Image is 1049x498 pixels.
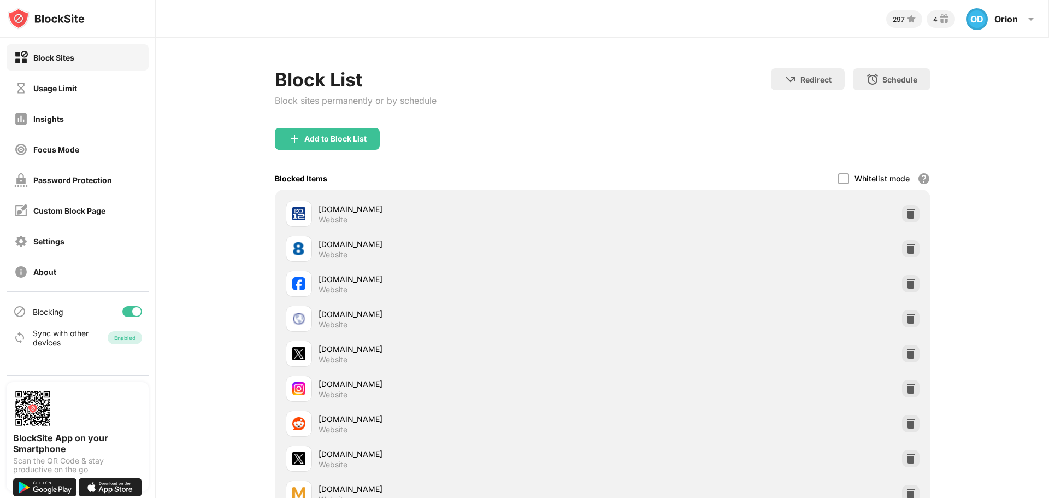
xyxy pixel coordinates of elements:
[33,145,79,154] div: Focus Mode
[14,112,28,126] img: insights-off.svg
[304,134,367,143] div: Add to Block List
[13,331,26,344] img: sync-icon.svg
[33,237,64,246] div: Settings
[13,389,52,428] img: options-page-qr-code.png
[292,382,305,395] img: favicons
[79,478,142,496] img: download-on-the-app-store.svg
[292,277,305,290] img: favicons
[13,432,142,454] div: BlockSite App on your Smartphone
[275,68,437,91] div: Block List
[275,95,437,106] div: Block sites permanently or by schedule
[33,329,89,347] div: Sync with other devices
[292,452,305,465] img: favicons
[14,235,28,248] img: settings-off.svg
[319,448,603,460] div: [DOMAIN_NAME]
[33,114,64,124] div: Insights
[882,75,917,84] div: Schedule
[854,174,910,183] div: Whitelist mode
[292,347,305,360] img: favicons
[292,207,305,220] img: favicons
[14,143,28,156] img: focus-off.svg
[800,75,832,84] div: Redirect
[33,206,105,215] div: Custom Block Page
[319,238,603,250] div: [DOMAIN_NAME]
[13,478,76,496] img: get-it-on-google-play.svg
[319,390,347,400] div: Website
[319,460,347,470] div: Website
[292,242,305,255] img: favicons
[33,84,77,93] div: Usage Limit
[893,15,905,24] div: 297
[33,175,112,185] div: Password Protection
[14,265,28,279] img: about-off.svg
[13,456,142,474] div: Scan the QR Code & stay productive on the go
[319,343,603,355] div: [DOMAIN_NAME]
[319,355,347,365] div: Website
[319,250,347,260] div: Website
[14,173,28,187] img: password-protection-off.svg
[275,174,327,183] div: Blocked Items
[319,273,603,285] div: [DOMAIN_NAME]
[319,203,603,215] div: [DOMAIN_NAME]
[319,483,603,495] div: [DOMAIN_NAME]
[292,417,305,430] img: favicons
[319,425,347,435] div: Website
[14,81,28,95] img: time-usage-off.svg
[319,413,603,425] div: [DOMAIN_NAME]
[14,204,28,218] img: customize-block-page-off.svg
[966,8,988,30] div: OD
[319,378,603,390] div: [DOMAIN_NAME]
[14,51,28,65] img: block-on.svg
[905,13,918,26] img: points-small.svg
[114,335,135,341] div: Enabled
[319,285,347,295] div: Website
[33,307,63,317] div: Blocking
[319,320,347,330] div: Website
[933,15,938,24] div: 4
[33,53,74,62] div: Block Sites
[994,14,1018,25] div: Orion
[319,215,347,225] div: Website
[319,308,603,320] div: [DOMAIN_NAME]
[292,312,305,325] img: favicons
[8,8,85,30] img: logo-blocksite.svg
[13,305,26,318] img: blocking-icon.svg
[33,267,56,277] div: About
[938,13,951,26] img: reward-small.svg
